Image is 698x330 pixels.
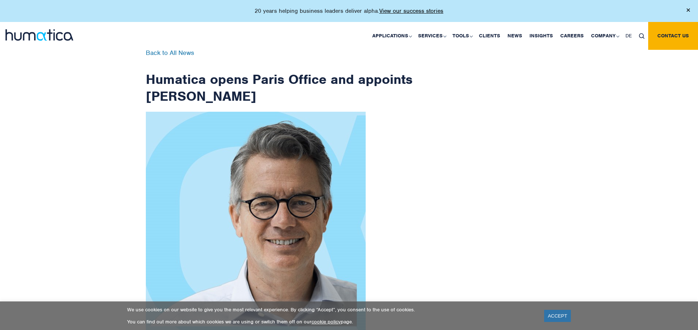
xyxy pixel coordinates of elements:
a: Back to All News [146,49,194,57]
a: ACCEPT [544,310,571,322]
a: Tools [449,22,475,50]
a: News [504,22,526,50]
p: We use cookies on our website to give you the most relevant experience. By clicking “Accept”, you... [127,307,535,313]
a: Contact us [648,22,698,50]
a: Careers [557,22,587,50]
img: logo [5,29,73,41]
h1: Humatica opens Paris Office and appoints [PERSON_NAME] [146,50,413,104]
p: You can find out more about which cookies we are using or switch them off on our page. [127,319,535,325]
a: View our success stories [379,7,443,15]
a: DE [622,22,635,50]
span: DE [625,33,632,39]
a: Services [414,22,449,50]
a: Insights [526,22,557,50]
a: Clients [475,22,504,50]
a: cookie policy [311,319,341,325]
a: Applications [369,22,414,50]
img: search_icon [639,33,645,39]
p: 20 years helping business leaders deliver alpha. [255,7,443,15]
a: Company [587,22,622,50]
